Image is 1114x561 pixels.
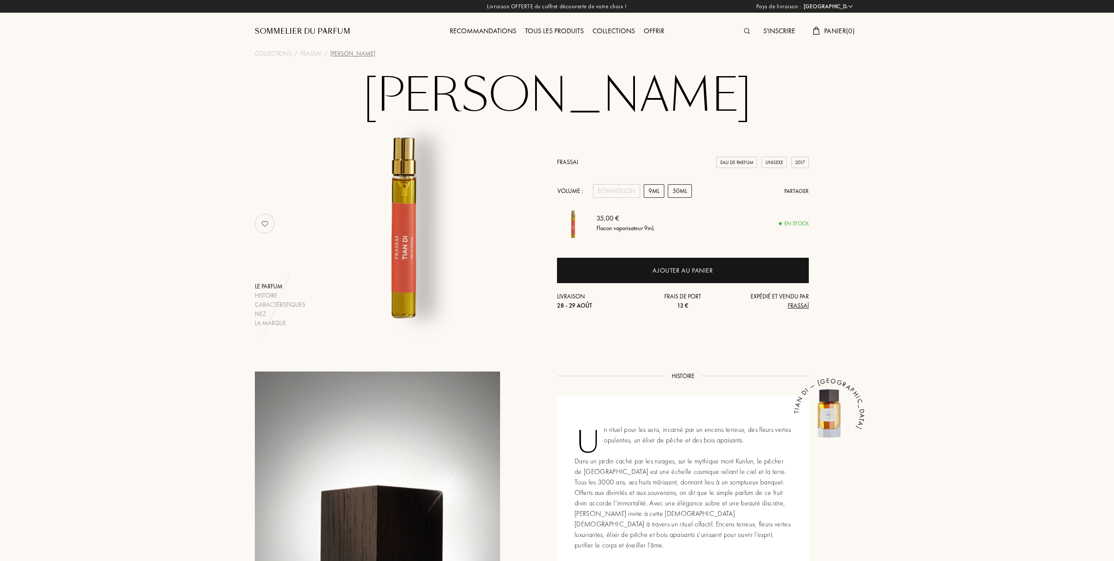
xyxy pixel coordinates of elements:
div: Livraison [557,292,641,310]
img: no_like_p.png [256,215,274,232]
a: Frassai [557,158,578,166]
a: Sommelier du Parfum [255,26,350,37]
div: La marque [255,319,305,328]
div: / [294,49,298,58]
div: Le parfum [255,282,305,291]
div: Partager [784,187,809,196]
span: Pays de livraison : [756,2,801,11]
span: 28 - 29 août [557,302,592,309]
img: cart.svg [813,27,820,35]
a: Collections [255,49,292,58]
img: Tian Di [803,387,856,440]
div: Collections [588,26,639,37]
div: Frais de port [641,292,725,310]
a: Offrir [639,26,669,35]
div: Ajouter au panier [652,266,713,276]
a: Recommandations [445,26,521,35]
img: arrow_w.png [847,3,854,10]
span: 13 € [677,302,688,309]
div: Unisexe [761,157,787,168]
div: Tous les produits [521,26,588,37]
div: Eau de Parfum [716,157,757,168]
div: Nez [255,309,305,319]
div: Flacon vaporisateur 9mL [596,224,654,233]
div: Expédié et vendu par [725,292,809,310]
div: [PERSON_NAME] [330,49,375,58]
div: Echantillon [593,184,640,198]
div: Offrir [639,26,669,37]
h1: [PERSON_NAME] [338,72,776,120]
div: 9mL [644,184,664,198]
img: Tian Di Frassai [557,207,590,239]
a: S'inscrire [759,26,800,35]
div: / [324,49,328,58]
span: Frassaï [788,302,809,309]
span: Panier ( 0 ) [824,26,855,35]
div: Caractéristiques [255,300,305,309]
a: Tous les produits [521,26,588,35]
img: Tian Di Frassai [298,111,515,328]
a: Frassai [300,49,321,58]
div: 50mL [668,184,692,198]
a: Collections [588,26,639,35]
div: 2017 [791,157,809,168]
div: S'inscrire [759,26,800,37]
div: Volume : [557,184,588,198]
div: Recommandations [445,26,521,37]
div: Histoire [255,291,305,300]
div: 35,00 € [596,213,654,224]
div: En stock [779,219,809,228]
img: search_icn.svg [744,28,750,34]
